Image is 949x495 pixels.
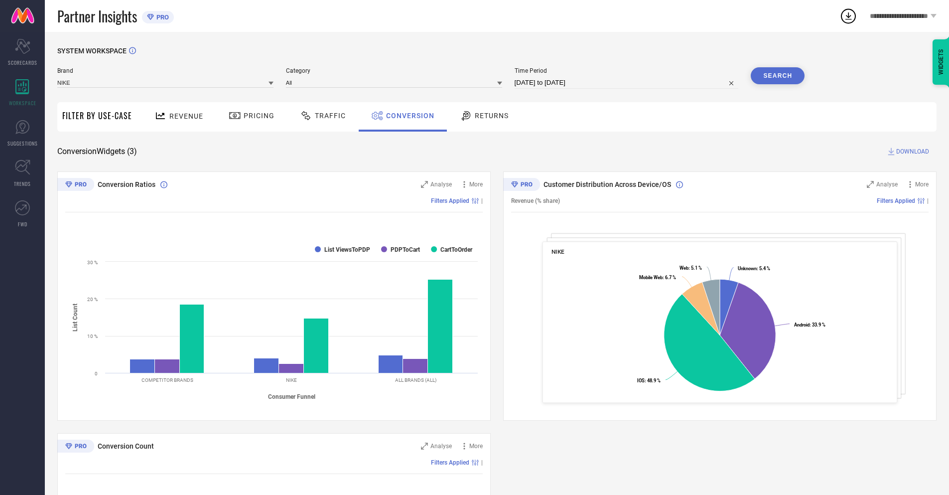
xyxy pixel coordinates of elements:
span: Conversion Ratios [98,180,155,188]
span: NIKE [551,248,564,255]
span: Category [286,67,502,74]
div: Premium [57,178,94,193]
span: | [481,197,483,204]
span: FWD [18,220,27,228]
svg: Zoom [421,443,428,450]
span: Filters Applied [431,197,469,204]
span: Pricing [244,112,274,120]
span: Conversion Count [98,442,154,450]
div: Premium [503,178,540,193]
span: PRO [154,13,169,21]
span: Analyse [876,181,898,188]
tspan: Consumer Funnel [268,393,315,400]
span: | [927,197,929,204]
tspan: Unknown [738,266,757,271]
svg: Zoom [421,181,428,188]
div: Open download list [839,7,857,25]
text: : 33.9 % [794,322,825,328]
tspan: Android [794,322,810,328]
svg: Zoom [867,181,874,188]
text: PDPToCart [391,246,420,253]
span: Customer Distribution Across Device/OS [543,180,671,188]
span: WORKSPACE [9,99,36,107]
span: TRENDS [14,180,31,187]
span: Filters Applied [431,459,469,466]
span: Analyse [430,181,452,188]
span: SYSTEM WORKSPACE [57,47,127,55]
tspan: Web [679,265,688,271]
text: 10 % [87,333,98,339]
tspan: IOS [637,378,645,383]
span: More [469,181,483,188]
div: Premium [57,440,94,455]
span: Revenue [169,112,203,120]
span: Brand [57,67,273,74]
text: List ViewsToPDP [324,246,370,253]
text: : 6.7 % [640,275,677,280]
span: Conversion Widgets ( 3 ) [57,147,137,157]
span: Analyse [430,443,452,450]
text: : 48.9 % [637,378,661,383]
text: ALL BRANDS (ALL) [395,377,436,383]
text: 0 [95,371,98,376]
text: CartToOrder [440,246,473,253]
span: Time Period [515,67,739,74]
text: 20 % [87,297,98,302]
span: More [469,443,483,450]
button: Search [751,67,805,84]
tspan: Mobile Web [640,275,663,280]
span: Conversion [386,112,434,120]
text: : 5.4 % [738,266,770,271]
text: NIKE [286,377,297,383]
span: Revenue (% share) [511,197,560,204]
text: COMPETITOR BRANDS [141,377,193,383]
text: : 5.1 % [679,265,702,271]
tspan: List Count [72,303,79,331]
span: SUGGESTIONS [7,140,38,147]
span: DOWNLOAD [896,147,929,157]
span: SCORECARDS [8,59,37,66]
input: Select time period [515,77,739,89]
span: Returns [475,112,509,120]
span: More [915,181,929,188]
span: | [481,459,483,466]
span: Filter By Use-Case [62,110,132,122]
span: Filters Applied [877,197,915,204]
span: Traffic [315,112,346,120]
span: Partner Insights [57,6,137,26]
text: 30 % [87,260,98,265]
